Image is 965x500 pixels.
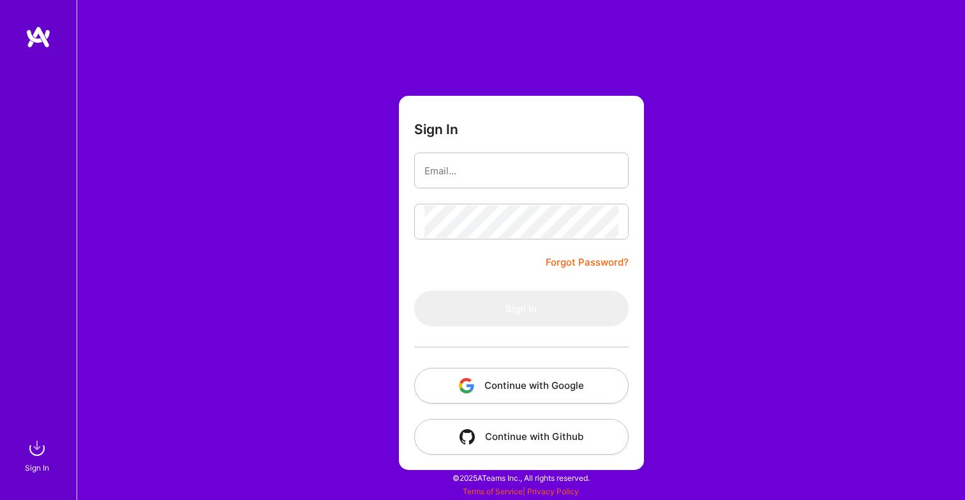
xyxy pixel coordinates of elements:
[26,26,51,49] img: logo
[414,121,458,137] h3: Sign In
[77,462,965,494] div: © 2025 ATeams Inc., All rights reserved.
[24,436,50,461] img: sign in
[414,368,629,404] button: Continue with Google
[424,155,618,187] input: Email...
[459,378,474,393] img: icon
[25,461,49,474] div: Sign In
[414,291,629,326] button: Sign In
[27,436,50,474] a: sign inSign In
[546,255,629,270] a: Forgot Password?
[414,419,629,455] button: Continue with Github
[527,487,579,496] a: Privacy Policy
[463,487,579,496] span: |
[463,487,523,496] a: Terms of Service
[460,429,475,444] img: icon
